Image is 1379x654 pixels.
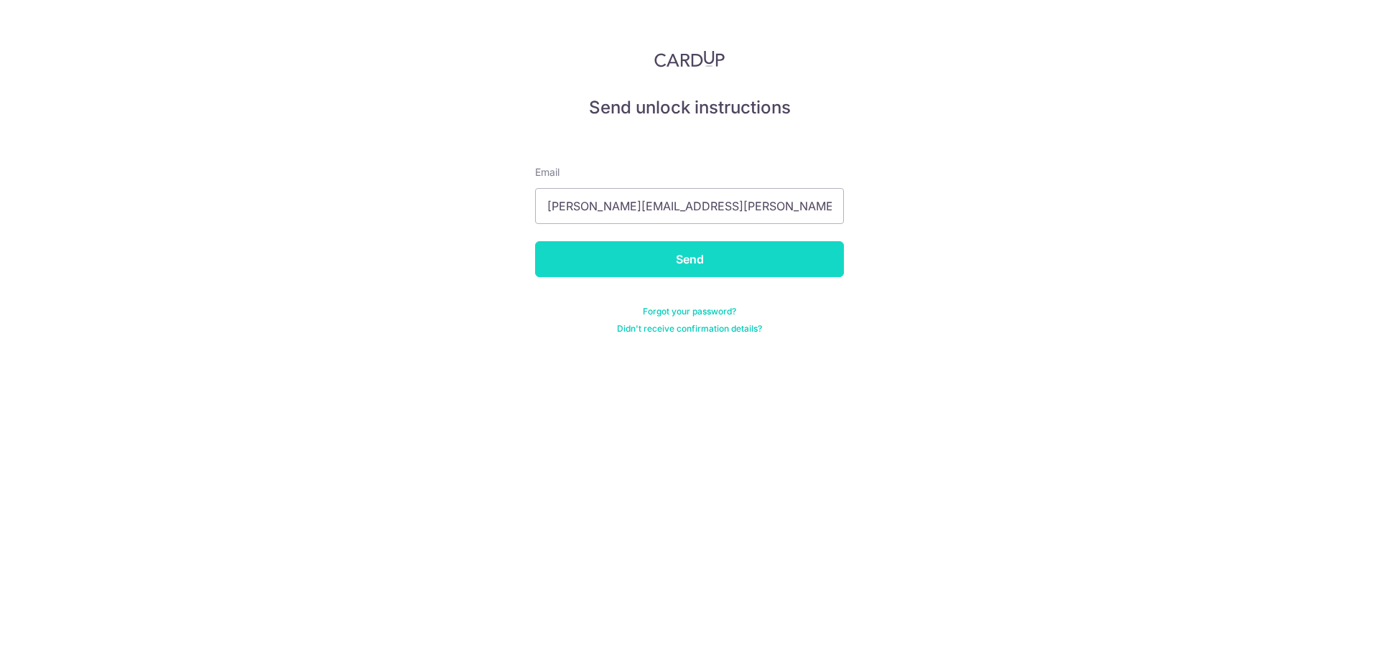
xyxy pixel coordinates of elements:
input: Enter your Email [535,188,844,224]
a: Didn't receive confirmation details? [617,323,762,335]
h5: Send unlock instructions [535,96,844,119]
span: translation missing: en.devise.label.Email [535,166,560,178]
a: Forgot your password? [643,306,736,317]
img: CardUp Logo [654,50,725,67]
input: Send [535,241,844,277]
